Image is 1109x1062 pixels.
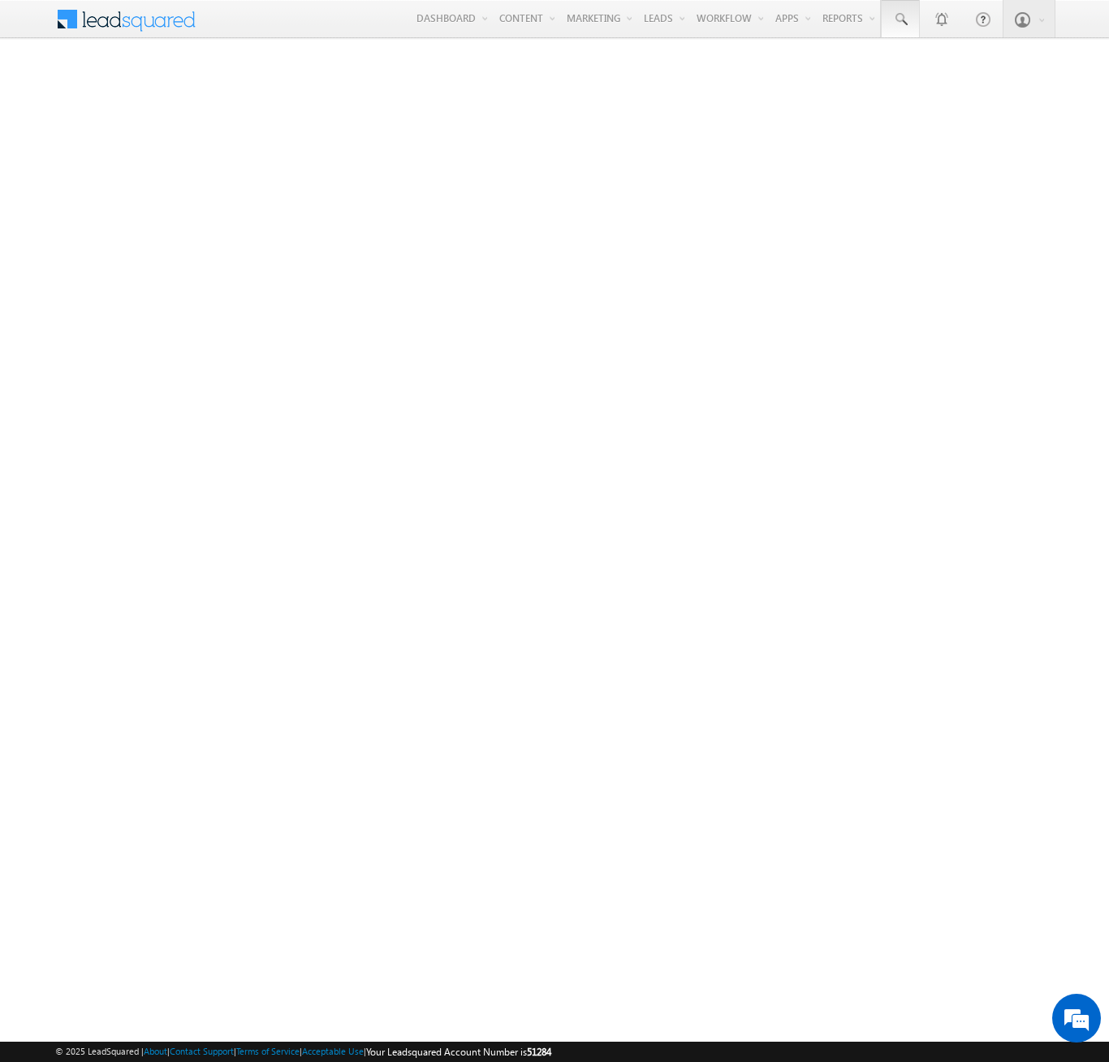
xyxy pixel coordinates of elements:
[55,1044,551,1060] span: © 2025 LeadSquared | | | | |
[527,1046,551,1058] span: 51284
[144,1046,167,1056] a: About
[170,1046,234,1056] a: Contact Support
[302,1046,364,1056] a: Acceptable Use
[366,1046,551,1058] span: Your Leadsquared Account Number is
[236,1046,300,1056] a: Terms of Service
